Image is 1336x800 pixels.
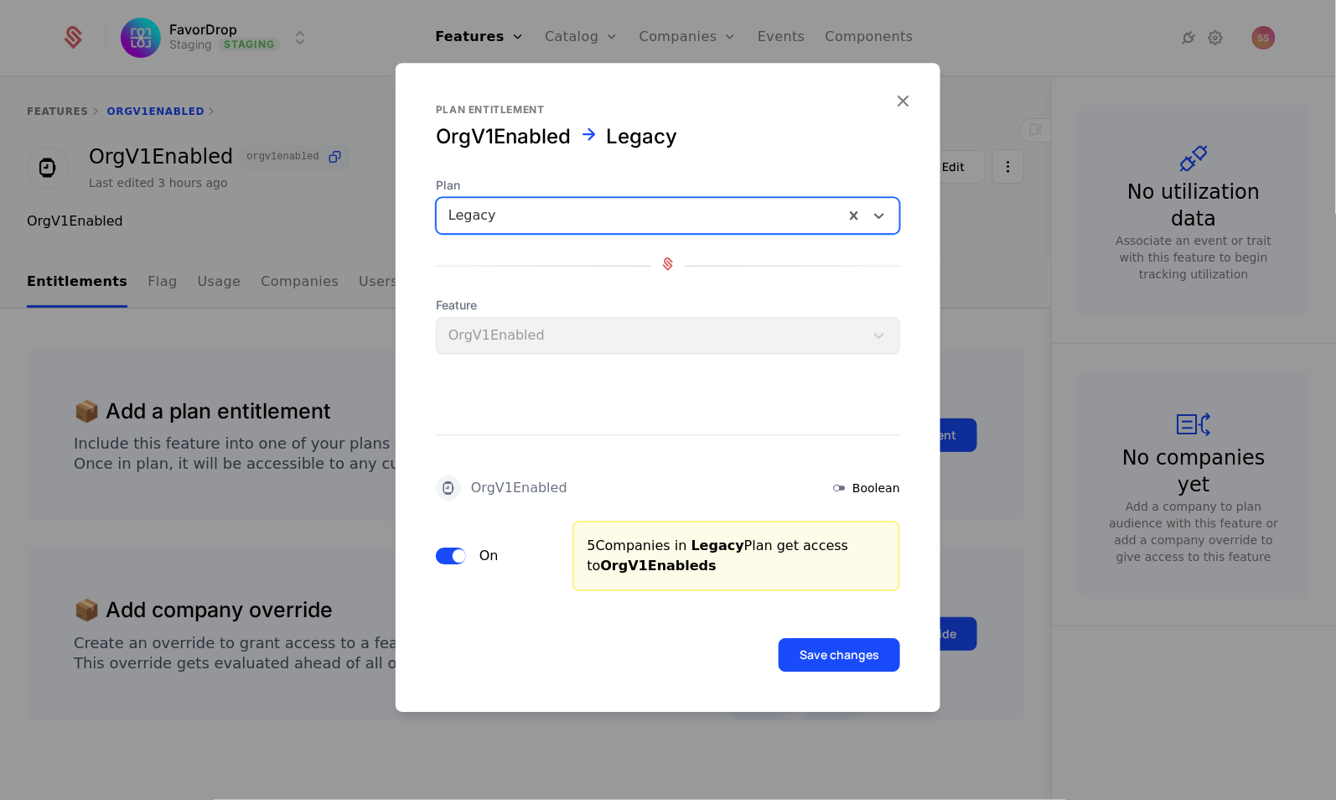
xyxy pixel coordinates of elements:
div: OrgV1Enabled [436,123,571,150]
span: Legacy [691,538,744,553]
span: Feature [436,297,900,314]
span: Boolean [852,480,900,496]
span: OrgV1Enableds [601,558,717,574]
label: On [479,548,499,564]
div: Plan entitlement [436,103,900,117]
button: Save changes [779,638,900,672]
div: Legacy [606,123,677,150]
div: 5 Companies in Plan get access to [588,536,886,576]
div: OrgV1Enabled [471,481,567,495]
span: Plan [436,177,900,194]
